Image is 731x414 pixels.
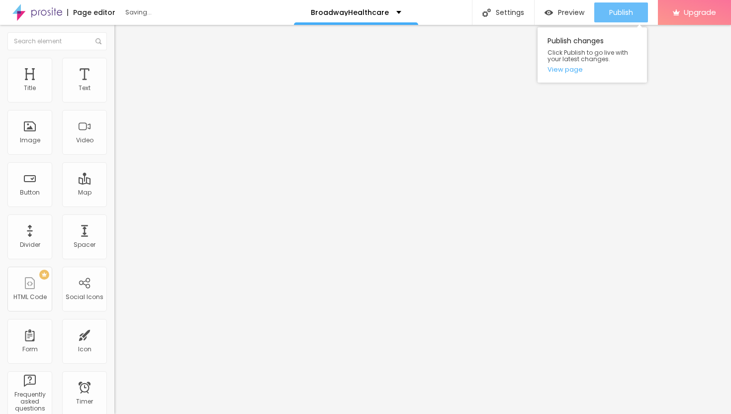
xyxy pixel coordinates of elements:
[7,32,107,50] input: Search element
[74,241,95,248] div: Spacer
[20,189,40,196] div: Button
[535,2,594,22] button: Preview
[125,9,240,15] div: Saving...
[482,8,491,17] img: Icone
[24,85,36,92] div: Title
[79,85,91,92] div: Text
[684,8,716,16] span: Upgrade
[545,8,553,17] img: view-1.svg
[10,391,49,413] div: Frequently asked questions
[20,137,40,144] div: Image
[548,49,637,62] span: Click Publish to go live with your latest changes.
[558,8,584,16] span: Preview
[67,9,115,16] div: Page editor
[114,25,731,414] iframe: Editor
[78,189,91,196] div: Map
[95,38,101,44] img: Icone
[78,346,91,353] div: Icon
[76,398,93,405] div: Timer
[13,294,47,301] div: HTML Code
[609,8,633,16] span: Publish
[22,346,38,353] div: Form
[311,9,389,16] p: BroadwayHealthcare
[20,241,40,248] div: Divider
[66,294,103,301] div: Social Icons
[538,27,647,83] div: Publish changes
[548,66,637,73] a: View page
[76,137,93,144] div: Video
[594,2,648,22] button: Publish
